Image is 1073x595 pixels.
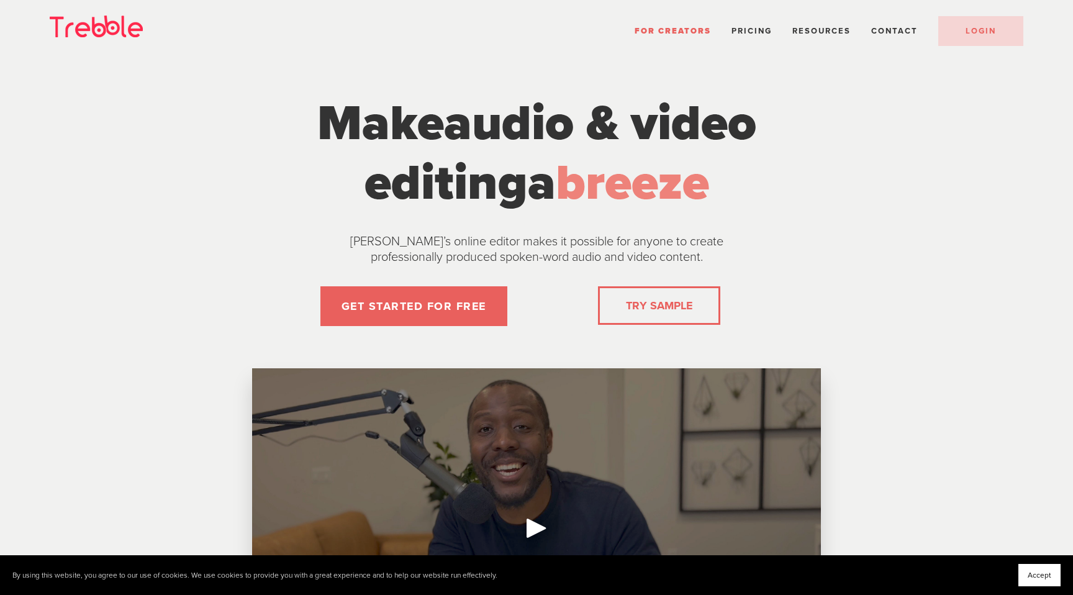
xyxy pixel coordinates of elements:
button: Accept [1018,564,1061,586]
h1: Make a [304,94,769,213]
span: editing [364,153,528,213]
p: [PERSON_NAME]’s online editor makes it possible for anyone to create professionally produced spok... [319,234,754,265]
span: breeze [556,153,709,213]
a: TRY SAMPLE [621,293,697,318]
span: audio & video [444,94,756,153]
a: Pricing [731,26,772,36]
span: LOGIN [966,26,996,36]
img: Trebble [50,16,143,37]
span: Accept [1028,571,1051,579]
span: Resources [792,26,851,36]
a: Contact [871,26,918,36]
div: Play [522,513,551,543]
a: LOGIN [938,16,1023,46]
a: GET STARTED FOR FREE [320,286,507,326]
p: By using this website, you agree to our use of cookies. We use cookies to provide you with a grea... [12,571,497,580]
a: For Creators [635,26,711,36]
